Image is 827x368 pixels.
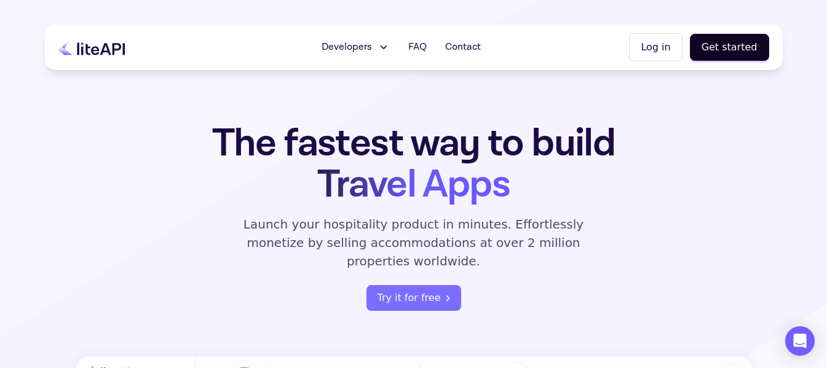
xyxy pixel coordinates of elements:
span: Developers [322,40,372,55]
button: Try it for free [366,285,461,311]
span: Travel Apps [317,159,510,210]
button: Get started [690,34,769,61]
a: FAQ [401,35,434,60]
p: Launch your hospitality product in minutes. Effortlessly monetize by selling accommodations at ov... [229,215,598,270]
span: Contact [445,40,481,55]
a: register [366,285,461,311]
h1: The fastest way to build [173,123,654,205]
a: Contact [438,35,488,60]
span: FAQ [408,40,427,55]
button: Log in [629,33,682,61]
div: Open Intercom Messenger [785,326,815,356]
button: Developers [314,35,397,60]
